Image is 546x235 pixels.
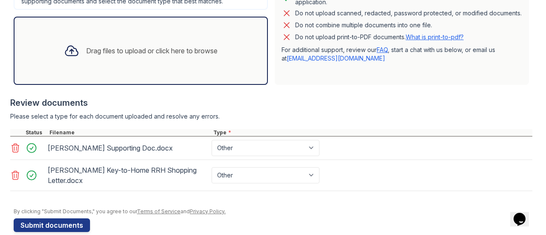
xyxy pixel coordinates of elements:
div: Review documents [10,97,532,109]
a: Terms of Service [137,208,180,215]
iframe: chat widget [510,201,537,226]
div: Type [212,129,532,136]
p: Do not upload print-to-PDF documents. [295,33,464,41]
a: FAQ [377,46,388,53]
div: Filename [48,129,212,136]
div: Do not upload scanned, redacted, password protected, or modified documents. [295,8,522,18]
div: Please select a type for each document uploaded and resolve any errors. [10,112,532,121]
p: For additional support, review our , start a chat with us below, or email us at [282,46,522,63]
a: Privacy Policy. [190,208,226,215]
div: Status [24,129,48,136]
button: Submit documents [14,218,90,232]
a: What is print-to-pdf? [406,33,464,41]
a: [EMAIL_ADDRESS][DOMAIN_NAME] [287,55,385,62]
div: [PERSON_NAME] Key-to-Home RRH Shopping Letter.docx [48,163,208,187]
div: Drag files to upload or click here to browse [86,46,218,56]
div: By clicking "Submit Documents," you agree to our and [14,208,532,215]
div: [PERSON_NAME] Supporting Doc.docx [48,141,208,155]
div: Do not combine multiple documents into one file. [295,20,432,30]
